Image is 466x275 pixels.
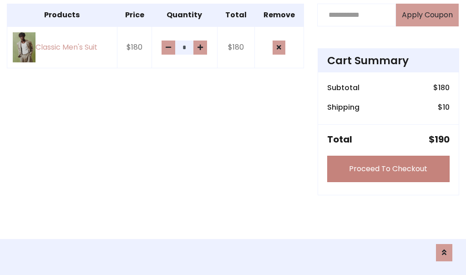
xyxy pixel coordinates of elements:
[254,4,304,26] th: Remove
[435,133,450,146] span: 190
[327,156,450,182] a: Proceed To Checkout
[217,26,254,68] td: $180
[429,134,450,145] h5: $
[396,4,459,26] button: Apply Coupon
[438,82,450,93] span: 180
[433,83,450,92] h6: $
[152,4,217,26] th: Quantity
[327,54,450,67] h4: Cart Summary
[117,26,152,68] td: $180
[117,4,152,26] th: Price
[13,32,111,63] a: Classic Men's Suit
[438,103,450,112] h6: $
[217,4,254,26] th: Total
[327,134,352,145] h5: Total
[327,83,360,92] h6: Subtotal
[443,102,450,112] span: 10
[7,4,117,26] th: Products
[327,103,360,112] h6: Shipping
